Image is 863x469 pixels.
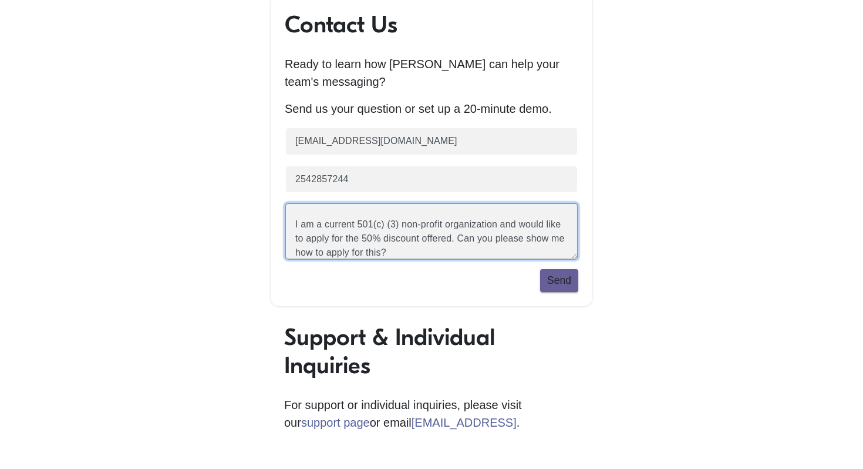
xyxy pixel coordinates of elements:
button: Send [540,269,578,292]
p: Send us your question or set up a 20-minute demo. [285,100,578,118]
a: [EMAIL_ADDRESS] [412,416,517,429]
h1: Contact Us [285,11,578,39]
h1: Support & Individual Inquiries [284,323,579,380]
p: Ready to learn how [PERSON_NAME] can help your team's messaging? [285,55,578,91]
input: Phone number (optional) [285,165,578,194]
a: support page [301,416,370,429]
input: Business email (required) [285,127,578,156]
p: For support or individual inquiries, please visit our or email . [284,396,579,431]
